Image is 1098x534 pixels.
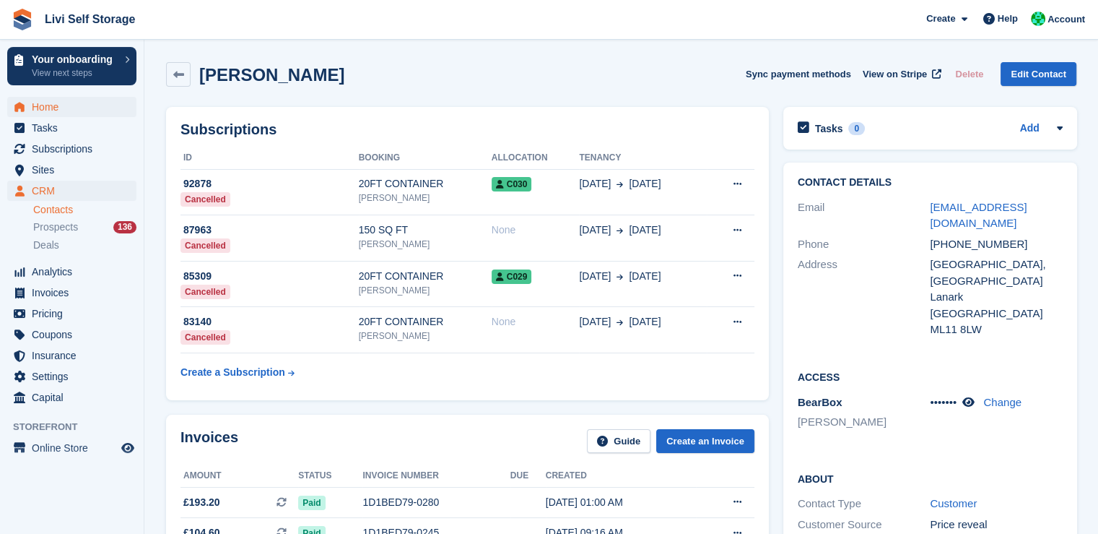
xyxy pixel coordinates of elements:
[587,429,650,453] a: Guide
[983,396,1021,408] a: Change
[848,122,865,135] div: 0
[930,396,957,408] span: •••••••
[930,306,1063,322] div: [GEOGRAPHIC_DATA]
[33,203,136,217] a: Contacts
[930,257,1063,289] div: [GEOGRAPHIC_DATA], [GEOGRAPHIC_DATA]
[359,191,492,204] div: [PERSON_NAME]
[362,465,510,488] th: Invoice number
[359,314,492,330] div: 20FT CONTAINER
[32,118,118,138] span: Tasks
[180,330,230,345] div: Cancelled
[930,322,1063,338] div: ML11 8LW
[7,118,136,138] a: menu
[7,387,136,408] a: menu
[39,7,141,31] a: Livi Self Storage
[7,366,136,387] a: menu
[359,238,492,251] div: [PERSON_NAME]
[180,429,238,453] h2: Invoices
[798,517,931,533] div: Customer Source
[32,438,118,458] span: Online Store
[546,495,696,510] div: [DATE] 01:00 AM
[180,176,359,191] div: 92878
[362,495,510,510] div: 1D1BED79-0280
[492,223,580,238] div: None
[359,330,492,343] div: [PERSON_NAME]
[32,139,118,159] span: Subscriptions
[579,223,611,238] span: [DATE]
[7,97,136,117] a: menu
[32,303,118,324] span: Pricing
[180,223,359,238] div: 87963
[32,283,118,303] span: Invoices
[180,269,359,284] div: 85309
[113,221,136,233] div: 136
[629,314,661,330] span: [DATE]
[930,517,1063,533] div: Price reveal
[32,387,118,408] span: Capital
[180,365,285,380] div: Create a Subscription
[930,289,1063,306] div: Lanark
[180,238,230,253] div: Cancelled
[180,192,230,207] div: Cancelled
[926,12,955,26] span: Create
[180,121,754,138] h2: Subscriptions
[798,414,931,431] li: [PERSON_NAME]
[815,122,843,135] h2: Tasks
[579,147,707,170] th: Tenancy
[33,220,136,235] a: Prospects 136
[119,439,136,457] a: Preview store
[32,345,118,366] span: Insurance
[32,160,118,180] span: Sites
[199,65,344,85] h2: [PERSON_NAME]
[32,66,118,79] p: View next steps
[298,496,325,510] span: Paid
[629,176,661,191] span: [DATE]
[998,12,1018,26] span: Help
[798,396,842,408] span: BearBox
[492,147,580,170] th: Allocation
[180,285,230,299] div: Cancelled
[7,139,136,159] a: menu
[359,147,492,170] th: Booking
[7,324,136,345] a: menu
[1047,12,1085,27] span: Account
[32,366,118,387] span: Settings
[930,201,1027,230] a: [EMAIL_ADDRESS][DOMAIN_NAME]
[798,236,931,253] div: Phone
[930,236,1063,253] div: [PHONE_NUMBER]
[579,314,611,330] span: [DATE]
[798,177,1063,189] h2: Contact Details
[857,62,944,86] a: View on Stripe
[32,262,118,282] span: Analytics
[359,223,492,238] div: 150 SQ FT
[359,269,492,284] div: 20FT CONTAINER
[32,181,118,201] span: CRM
[798,471,1063,486] h2: About
[7,345,136,366] a: menu
[13,420,144,434] span: Storefront
[180,359,295,386] a: Create a Subscription
[180,314,359,330] div: 83140
[949,62,989,86] button: Delete
[298,465,362,488] th: Status
[359,176,492,191] div: 20FT CONTAINER
[359,284,492,297] div: [PERSON_NAME]
[746,62,851,86] button: Sync payment methods
[180,465,298,488] th: Amount
[180,147,359,170] th: ID
[629,223,661,238] span: [DATE]
[7,283,136,303] a: menu
[579,269,611,284] span: [DATE]
[798,199,931,232] div: Email
[7,262,136,282] a: menu
[492,270,532,284] span: C029
[1020,121,1040,137] a: Add
[510,465,546,488] th: Due
[1001,62,1076,86] a: Edit Contact
[32,324,118,345] span: Coupons
[930,497,977,509] a: Customer
[492,314,580,330] div: None
[798,369,1063,384] h2: Access
[7,181,136,201] a: menu
[863,67,927,82] span: View on Stripe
